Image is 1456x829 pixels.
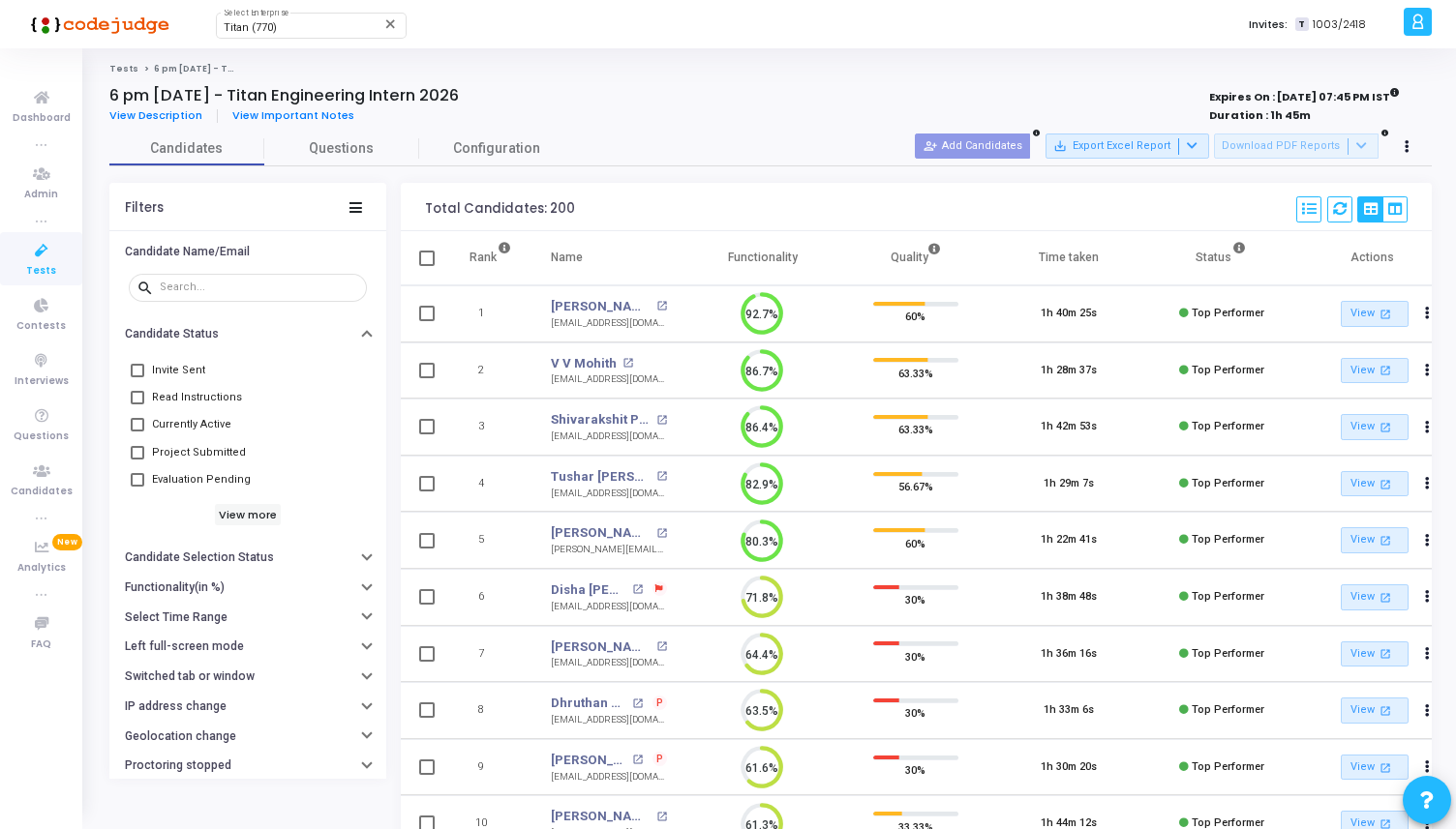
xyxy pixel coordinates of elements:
[1041,646,1097,663] div: 1h 36m 16s
[898,420,933,439] span: 63.33%
[109,86,459,105] h4: 6 pm [DATE] - Titan Engineering Intern 2026
[1341,755,1409,781] a: View
[152,386,242,409] span: Read Instructions
[551,713,667,727] div: [EMAIL_ADDRESS][DOMAIN_NAME]
[264,138,419,159] span: Questions
[898,477,933,496] span: 56.67%
[152,441,246,464] span: Project Submitted
[1041,532,1097,548] div: 1h 22m 41s
[551,247,583,268] div: Name
[924,139,937,153] mat-icon: person_add_alt
[1249,16,1288,33] label: Invites:
[551,543,667,557] div: [PERSON_NAME][EMAIL_ADDRESS][DOMAIN_NAME]
[218,109,369,122] a: View Important Notes
[1377,702,1393,719] mat-icon: open_in_new
[905,307,925,326] span: 60%
[152,359,205,382] span: Invite Sent
[551,580,626,600] a: Disha [PERSON_NAME]
[24,187,58,203] span: Admin
[551,316,667,331] div: [EMAIL_ADDRESS][DOMAIN_NAME]
[551,429,667,444] div: [EMAIL_ADDRESS][DOMAIN_NAME]
[551,770,667,785] div: [EMAIL_ADDRESS][DOMAIN_NAME]
[125,580,225,595] h6: Functionality(in %)
[656,415,667,426] mat-icon: open_in_new
[839,231,992,285] th: Quality
[1192,307,1264,319] span: Top Performer
[14,429,69,445] span: Questions
[109,662,386,692] button: Switched tab or window
[109,632,386,662] button: Left full-screen mode
[26,263,56,280] span: Tests
[1209,84,1400,105] strong: Expires On : [DATE] 07:45 PM IST
[1413,584,1441,611] button: Actions
[1377,532,1393,548] mat-icon: open_in_new
[1413,357,1441,384] button: Actions
[551,694,626,713] a: Dhruthan M N
[1413,414,1441,441] button: Actions
[1413,301,1441,328] button: Actions
[125,550,274,565] h6: Candidate Selection Status
[1046,133,1209,159] button: Export Excel Report
[1039,247,1099,268] div: Time taken
[656,641,667,652] mat-icon: open_in_new
[109,109,218,122] a: View Description
[1377,759,1393,776] mat-icon: open_in_new
[1413,470,1441,497] button: Actions
[109,602,386,632] button: Select Time Range
[1053,139,1067,153] mat-icon: save_alt
[1341,641,1409,667] a: View
[449,569,531,626] td: 6
[152,468,251,491] span: Evaluation Pending
[1044,702,1094,719] div: 1h 33m 6s
[1341,301,1409,327] a: View
[1413,697,1441,725] button: Actions
[152,413,231,436] span: Currently Active
[154,63,365,74] span: 6 pm [DATE] - Titan Engineering Intern 2026
[1295,17,1308,32] span: T
[1298,231,1451,285] th: Actions
[125,729,236,744] h6: Geolocation change
[1377,419,1393,435] mat-icon: open_in_new
[632,584,643,595] mat-icon: open_in_new
[52,534,82,550] span: New
[13,110,71,127] span: Dashboard
[1377,362,1393,378] mat-icon: open_in_new
[1145,231,1298,285] th: Status
[656,812,667,822] mat-icon: open_in_new
[1377,589,1393,606] mat-icon: open_in_new
[1192,533,1264,546] span: Top Performer
[551,523,651,543] a: [PERSON_NAME]
[1413,527,1441,554] button: Actions
[125,758,231,773] h6: Proctoring stopped
[1413,754,1441,781] button: Actions
[449,739,531,796] td: 9
[551,637,651,657] a: [PERSON_NAME]
[109,63,138,74] a: Tests
[449,285,531,342] td: 1
[125,699,227,714] h6: IP address change
[449,512,531,569] td: 5
[1377,306,1393,322] mat-icon: open_in_new
[1341,584,1409,610] a: View
[1313,16,1366,33] span: 1003/2418
[1209,107,1311,123] strong: Duration : 1h 45m
[383,16,399,32] mat-icon: Clear
[449,626,531,683] td: 7
[1377,476,1393,492] mat-icon: open_in_new
[1192,364,1264,376] span: Top Performer
[449,456,531,513] td: 4
[551,467,651,487] a: Tushar [PERSON_NAME]
[905,760,925,780] span: 30%
[1192,420,1264,432] span: Top Performer
[551,807,651,826] a: [PERSON_NAME] L
[125,327,219,341] h6: Candidate Status
[449,399,531,456] td: 3
[15,373,69,390] span: Interviews
[449,342,531,400] td: 2
[109,138,264,159] span: Candidates
[905,533,925,552] span: 60%
[1341,358,1409,384] a: View
[109,63,1432,75] nav: breadcrumb
[125,669,255,684] h6: Switched tab or window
